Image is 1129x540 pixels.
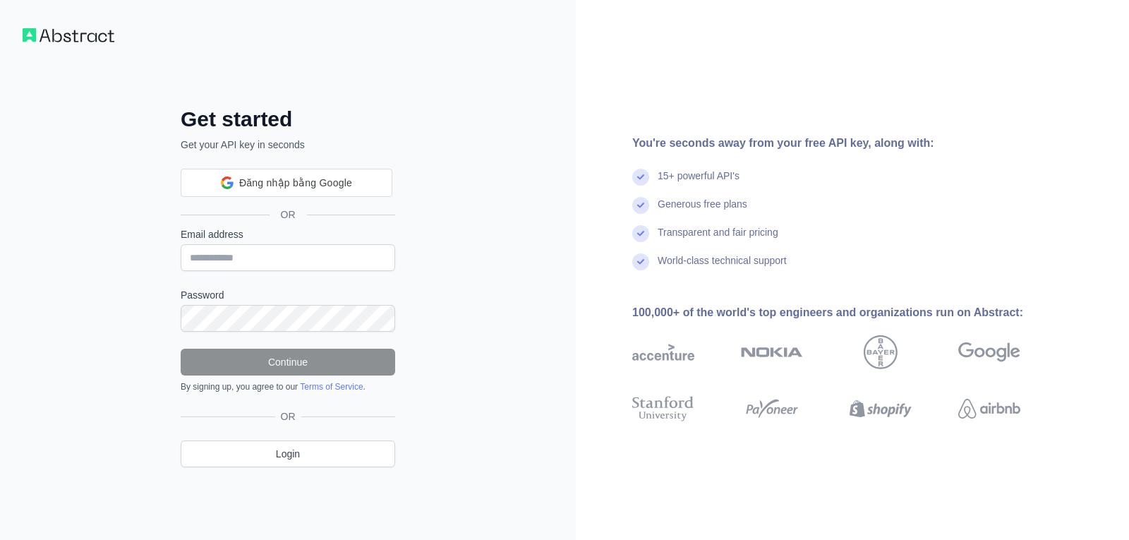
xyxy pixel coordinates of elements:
[23,28,114,42] img: Workflow
[658,225,778,253] div: Transparent and fair pricing
[632,335,694,369] img: accenture
[658,197,747,225] div: Generous free plans
[658,253,787,282] div: World-class technical support
[632,225,649,242] img: check mark
[181,288,395,302] label: Password
[632,197,649,214] img: check mark
[741,335,803,369] img: nokia
[181,138,395,152] p: Get your API key in seconds
[958,393,1020,424] img: airbnb
[181,440,395,467] a: Login
[181,227,395,241] label: Email address
[632,253,649,270] img: check mark
[239,176,352,191] span: Đăng nhập bằng Google
[864,335,898,369] img: bayer
[181,349,395,376] button: Continue
[632,393,694,424] img: stanford university
[270,208,307,222] span: OR
[300,382,363,392] a: Terms of Service
[181,381,395,392] div: By signing up, you agree to our .
[958,335,1020,369] img: google
[181,107,395,132] h2: Get started
[181,169,392,197] div: Đăng nhập bằng Google
[632,135,1065,152] div: You're seconds away from your free API key, along with:
[741,393,803,424] img: payoneer
[632,169,649,186] img: check mark
[632,304,1065,321] div: 100,000+ of the world's top engineers and organizations run on Abstract:
[850,393,912,424] img: shopify
[275,409,301,424] span: OR
[658,169,739,197] div: 15+ powerful API's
